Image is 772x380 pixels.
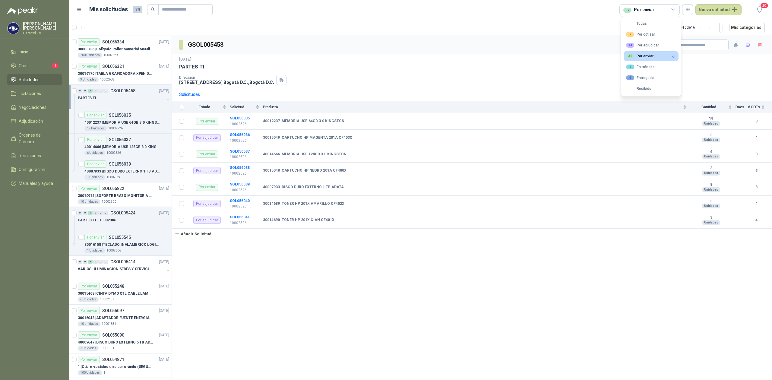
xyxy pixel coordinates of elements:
a: Por enviarSOL05554530016158 |TECLADO INALAMBRICO LOGITECH WAVE BLANCO1 Unidades10002306 [69,231,172,256]
div: 0 [98,89,103,93]
h3: GSOL005458 [188,40,224,49]
div: Por enviar [78,356,100,363]
b: 30015048 | CARTUCHO HP NEGRO 201A CF400X [263,168,346,173]
p: 10002526 [108,126,123,131]
a: Por enviarSOL056334[DATE] 30003736 |Bolígrafo Roller Santorini Metalizado COLOR MORADO 1logo700 U... [69,36,172,60]
a: SOL056041 [230,215,250,219]
div: Por enviar [84,112,106,119]
a: Solicitudes [7,74,62,85]
p: SOL054871 [102,357,124,362]
div: Unidades [702,220,720,225]
div: 0 [78,260,82,264]
p: SOL056321 [102,64,124,68]
a: Configuración [7,164,62,175]
p: 30003736 | Bolígrafo Roller Santorini Metalizado COLOR MORADO 1logo [78,46,153,52]
p: [DATE] [159,39,169,45]
p: [DATE] [159,332,169,338]
div: 1 Unidades [78,346,99,351]
div: 6 Unidades [78,297,99,302]
p: [DATE] [159,186,169,192]
div: 0 [83,260,87,264]
p: PARTES TI - 10002306 [78,217,116,223]
span: Adjudicación [19,118,43,125]
div: 1 Unidades [84,248,105,253]
b: 3 [690,166,732,171]
p: 40007933 | DISCO DURO EXTERNO 1 TB ADATA [84,169,160,174]
p: 10002526 [230,154,259,160]
b: 3 [690,133,732,138]
a: Por enviarSOL055097[DATE] 30016043 |ADAPTADOR FUENTE ENERGÍA GENÉRICO 24V 1A10 Unidades10001881 [69,305,172,329]
p: 10002629 [103,53,118,58]
button: Mís categorías [719,22,765,33]
p: 40012237 | MEMORIA USB 64GB 3.0 KINGSTON [84,120,160,125]
div: Todas [626,21,647,26]
div: 1 [88,211,93,215]
a: Por enviarSOL055248[DATE] 30015468 |CINTA DYMO XTL CABLE LAMIN 38X21MMBLANCO6 Unidades10002157 [69,280,172,305]
div: 10 Unidades [78,321,100,326]
div: Por adjudicar [193,217,221,224]
b: 3 [748,119,765,124]
div: 2 [626,32,634,37]
img: Logo peakr [7,7,38,14]
a: SOL056036 [230,133,250,137]
p: 10002526 [230,138,259,144]
b: 19 [690,116,732,121]
b: SOL056035 [230,116,250,120]
h1: Mis solicitudes [89,5,128,14]
b: 8 [690,182,732,187]
div: Por enviar [196,150,218,158]
div: 0 [103,211,108,215]
th: Solicitud [230,101,263,113]
p: PARTES TI [179,64,204,70]
a: SOL056037 [230,149,250,154]
div: 0 [98,260,103,264]
div: 0 [78,89,82,93]
span: Producto [263,105,682,109]
button: 2Por cotizar [624,30,679,39]
a: Por enviarSOL055822[DATE] 30010914 |SOPORTE BRAZO MONITOR A ESCRITORIO NBF8010 Unidades10002300 [69,182,172,207]
div: 0 [98,211,103,215]
div: En tránsito [626,65,655,69]
a: 0 0 1 0 0 0 GSOL005424[DATE] PARTES TI - 10002306 [78,209,170,229]
p: SOL056039 [109,162,131,166]
a: Inicio [7,46,62,58]
button: 32Por enviar [624,51,679,61]
a: Licitaciones [7,88,62,99]
p: 10002526 [230,220,259,226]
div: Por adjudicar [193,200,221,207]
b: 3 [748,184,765,190]
p: [DATE] [159,210,169,216]
div: 3 Unidades [78,77,99,82]
p: GSOL005458 [110,89,135,93]
p: Dirección [179,75,274,80]
button: Recibido [624,84,679,93]
button: Añadir Solicitud [172,229,214,239]
a: Manuales y ayuda [7,178,62,189]
a: Por enviarSOL05603940007933 |DISCO DURO EXTERNO 1 TB ADATA8 Unidades10002526 [69,158,172,182]
div: Por cotizar [626,32,655,37]
a: Por enviarSOL05603540012237 |MEMORIA USB 64GB 3.0 KINGSTON19 Unidades10002526 [69,109,172,134]
a: Por enviarSOL05603740014666 |MEMORIA USB 128GB 3.0 KINGSTON6 Unidades10002526 [69,134,172,158]
span: Inicio [19,49,28,55]
a: Añadir Solicitud [172,229,772,239]
span: Solicitud [230,105,255,109]
span: Remisiones [19,152,41,159]
a: SOL056038 [230,166,250,170]
th: # COTs [748,101,772,113]
b: 3 [690,215,732,220]
span: Estado [188,105,221,109]
b: SOL056039 [230,182,250,186]
p: SOL055090 [102,333,124,337]
p: 30016158 | TECLADO INALAMBRICO LOGITECH WAVE BLANCO [84,242,160,248]
span: 20 [760,3,768,8]
b: 30014689 | TONER HP 201X AMARILLO CF402X [263,201,344,206]
a: Órdenes de Compra [7,129,62,147]
p: [PERSON_NAME] [PERSON_NAME] [23,22,62,30]
div: 0 [83,89,87,93]
div: Por enviar [196,118,218,125]
div: Por enviar [78,331,100,339]
p: 30015468 | CINTA DYMO XTL CABLE LAMIN 38X21MMBLANCO [78,291,153,296]
p: 1 | Cubre vestidos en clear o vinilo (SEGUN ESPECIFICACIONES DEL ADJUNTO) [78,364,153,370]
